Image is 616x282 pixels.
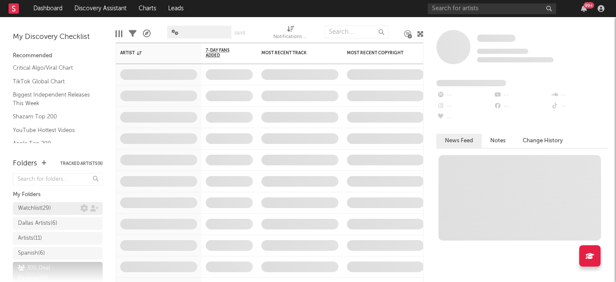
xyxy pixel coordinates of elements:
a: Dallas Artists(6) [13,217,103,230]
div: My Discovery Checklist [13,32,103,42]
div: My Folders [13,190,103,200]
div: Artist [120,50,184,56]
div: Spanish ( 6 ) [18,248,45,258]
input: Search for artists [428,3,556,14]
a: Artists(11) [13,232,103,245]
div: Filters [129,21,136,46]
div: Most Recent Copyright [347,50,411,56]
a: Spanish(6) [13,247,103,260]
input: Search... [324,26,388,38]
button: 99+ [581,5,587,12]
div: Most Recent Track [261,50,326,56]
a: Some Artist [477,34,515,43]
div: -- [493,90,550,101]
button: Notes [482,134,514,148]
div: -- [436,112,493,123]
a: TikTok Global Chart [13,77,94,86]
div: -- [493,101,550,112]
span: 0 fans last week [477,57,554,62]
div: 99 + [583,2,594,9]
span: Tracking Since: [DATE] [477,49,528,54]
div: Artists ( 11 ) [18,233,42,244]
span: Some Artist [477,35,515,42]
button: News Feed [436,134,482,148]
button: Tracked Artists(9) [60,162,103,166]
a: Watchlist(29) [13,202,103,215]
div: Notifications (Artist) [273,21,308,46]
div: Dallas Artists ( 6 ) [18,218,57,229]
a: Shazam Top 200 [13,112,94,121]
div: -- [436,90,493,101]
div: A&R Pipeline [143,21,151,46]
div: Edit Columns [115,21,122,46]
div: -- [551,101,607,112]
input: Search for folders... [13,173,103,185]
div: Watchlist ( 29 ) [18,203,51,214]
a: YouTube Hottest Videos [13,126,94,135]
div: -- [551,90,607,101]
div: Recommended [13,51,103,61]
span: 7-Day Fans Added [206,48,240,58]
button: Save [234,31,246,35]
a: Biggest Independent Releases This Week [13,90,94,108]
button: Change History [514,134,572,148]
a: Apple Top 200 [13,139,94,148]
span: Fans Added by Platform [436,80,506,86]
div: Folders [13,159,37,169]
a: Critical Algo/Viral Chart [13,63,94,73]
div: -- [436,101,493,112]
div: Notifications (Artist) [273,32,308,42]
